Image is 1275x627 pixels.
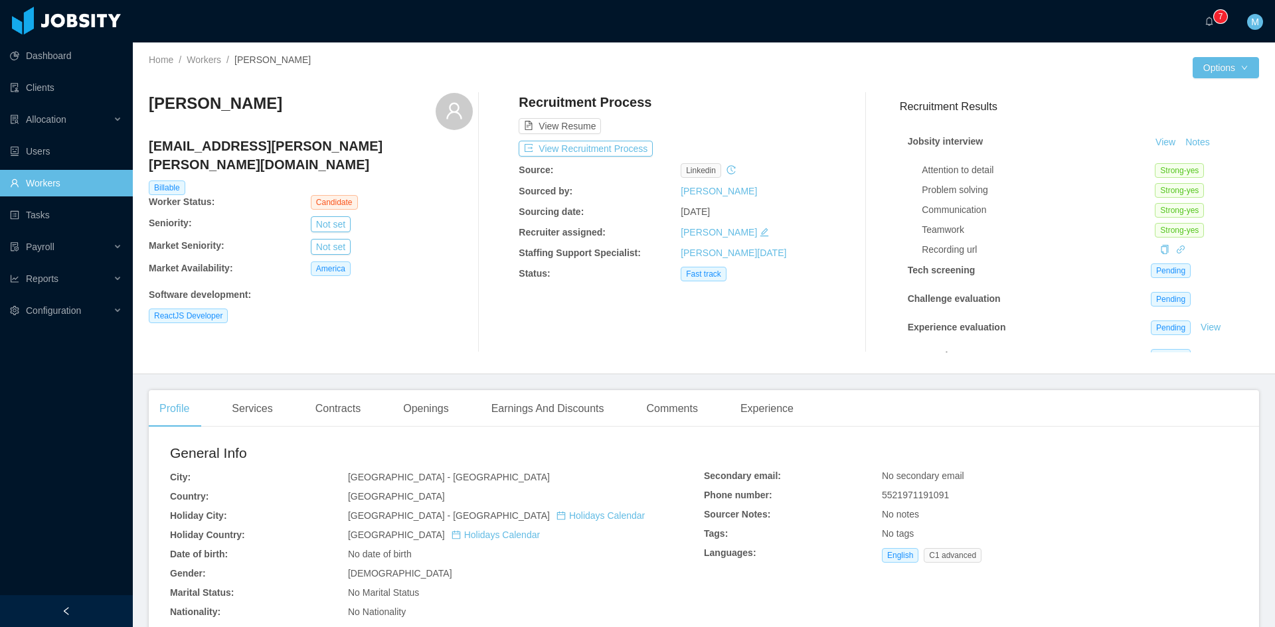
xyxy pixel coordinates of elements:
[922,243,1155,257] div: Recording url
[170,443,704,464] h2: General Info
[730,390,804,427] div: Experience
[556,510,645,521] a: icon: calendarHolidays Calendar
[170,568,206,579] b: Gender:
[1180,135,1215,151] button: Notes
[556,511,566,520] i: icon: calendar
[1155,223,1204,238] span: Strong-yes
[226,54,229,65] span: /
[149,54,173,65] a: Home
[221,390,283,427] div: Services
[179,54,181,65] span: /
[1151,292,1191,307] span: Pending
[882,490,949,500] span: 5521971191091
[760,228,769,237] i: icon: edit
[1193,57,1259,78] button: Optionsicon: down
[681,227,757,238] a: [PERSON_NAME]
[1151,349,1191,364] span: Pending
[1251,14,1259,30] span: M
[681,186,757,196] a: [PERSON_NAME]
[681,206,710,217] span: [DATE]
[149,263,233,273] b: Market Availability:
[519,118,601,134] button: icon: file-textView Resume
[1176,245,1185,254] i: icon: link
[704,528,728,539] b: Tags:
[26,242,54,252] span: Payroll
[704,509,770,520] b: Sourcer Notes:
[10,170,122,196] a: icon: userWorkers
[519,141,653,157] button: icon: exportView Recruitment Process
[908,350,948,361] strong: Approval
[1219,10,1223,23] p: 7
[924,548,981,563] span: C1 advanced
[681,163,721,178] span: linkedin
[519,143,653,154] a: icon: exportView Recruitment Process
[170,510,227,521] b: Holiday City:
[10,242,19,251] i: icon: file-protect
[170,606,220,617] b: Nationality:
[149,180,185,195] span: Billable
[1155,183,1204,198] span: Strong-yes
[1160,245,1169,254] i: icon: copy
[1214,10,1227,23] sup: 7
[149,309,228,323] span: ReactJS Developer
[234,54,311,65] span: [PERSON_NAME]
[452,530,461,539] i: icon: calendar
[348,510,645,521] span: [GEOGRAPHIC_DATA] - [GEOGRAPHIC_DATA]
[348,529,540,540] span: [GEOGRAPHIC_DATA]
[519,121,601,131] a: icon: file-textView Resume
[311,216,351,232] button: Not set
[10,306,19,315] i: icon: setting
[311,195,358,210] span: Candidate
[149,137,473,174] h4: [EMAIL_ADDRESS][PERSON_NAME][PERSON_NAME][DOMAIN_NAME]
[311,261,351,276] span: America
[1151,320,1191,335] span: Pending
[149,390,200,427] div: Profile
[908,136,983,147] strong: Jobsity interview
[882,470,964,481] span: No secondary email
[348,491,445,502] span: [GEOGRAPHIC_DATA]
[726,165,736,174] i: icon: history
[170,587,234,598] b: Marital Status:
[704,547,756,558] b: Languages:
[1176,244,1185,255] a: icon: link
[348,606,406,617] span: No Nationality
[1151,137,1180,147] a: View
[908,322,1006,332] strong: Experience evaluation
[170,529,245,540] b: Holiday Country:
[704,490,772,500] b: Phone number:
[519,227,606,238] b: Recruiter assigned:
[149,240,224,251] b: Market Seniority:
[305,390,371,427] div: Contracts
[170,549,228,559] b: Date of birth:
[149,196,214,207] b: Worker Status:
[348,568,452,579] span: [DEMOGRAPHIC_DATA]
[392,390,460,427] div: Openings
[348,549,412,559] span: No date of birth
[10,138,122,165] a: icon: robotUsers
[26,305,81,316] span: Configuration
[1155,163,1204,178] span: Strong-yes
[149,289,251,300] b: Software development :
[519,247,641,258] b: Staffing Support Specialist:
[10,42,122,69] a: icon: pie-chartDashboard
[311,239,351,255] button: Not set
[908,265,976,275] strong: Tech screening
[10,115,19,124] i: icon: solution
[10,202,122,228] a: icon: profileTasks
[481,390,615,427] div: Earnings And Discounts
[519,206,584,217] b: Sourcing date:
[636,390,709,427] div: Comments
[1155,203,1204,218] span: Strong-yes
[170,491,209,502] b: Country:
[922,163,1155,177] div: Attention to detail
[10,274,19,283] i: icon: line-chart
[348,472,550,482] span: [GEOGRAPHIC_DATA] - [GEOGRAPHIC_DATA]
[882,548,918,563] span: English
[922,223,1155,237] div: Teamwork
[1160,243,1169,257] div: Copy
[149,93,282,114] h3: [PERSON_NAME]
[519,165,553,175] b: Source:
[187,54,221,65] a: Workers
[1196,322,1225,332] a: View
[900,98,1259,115] h3: Recruitment Results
